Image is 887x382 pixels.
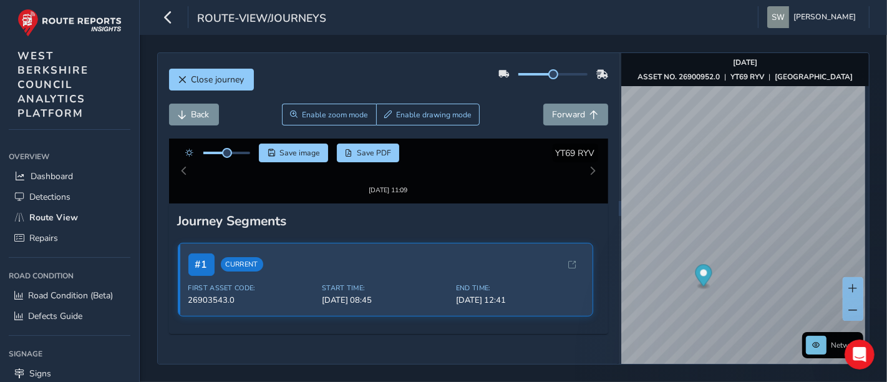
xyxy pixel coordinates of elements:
[396,110,472,120] span: Enable drawing mode
[302,110,368,120] span: Enable zoom mode
[9,187,130,207] a: Detections
[351,169,427,179] div: [DATE] 11:09
[637,72,853,82] div: | |
[767,6,789,28] img: diamond-layout
[9,207,130,228] a: Route View
[29,232,58,244] span: Repairs
[456,272,583,282] span: End Time:
[322,272,448,282] span: Start Time:
[767,6,860,28] button: [PERSON_NAME]
[197,11,326,28] span: route-view/journeys
[188,242,215,265] span: # 1
[28,310,82,322] span: Defects Guide
[9,147,130,166] div: Overview
[831,340,860,350] span: Network
[28,290,113,301] span: Road Condition (Beta)
[637,72,720,82] strong: ASSET NO. 26900952.0
[556,147,595,159] span: YT69 RYV
[279,148,320,158] span: Save image
[29,212,78,223] span: Route View
[31,170,73,182] span: Dashboard
[9,306,130,326] a: Defects Guide
[259,144,328,162] button: Save
[9,228,130,248] a: Repairs
[17,9,122,37] img: rr logo
[221,247,263,261] span: Current
[169,104,219,125] button: Back
[357,148,391,158] span: Save PDF
[793,6,856,28] span: [PERSON_NAME]
[9,285,130,306] a: Road Condition (Beta)
[9,267,130,285] div: Road Condition
[191,109,210,120] span: Back
[322,283,448,295] span: [DATE] 08:45
[191,74,245,86] span: Close journey
[730,72,764,82] strong: YT69 RYV
[9,345,130,363] div: Signage
[376,104,480,125] button: Draw
[696,265,712,290] div: Map marker
[169,69,254,91] button: Close journey
[9,166,130,187] a: Dashboard
[29,191,70,203] span: Detections
[553,109,586,120] span: Forward
[178,201,599,218] div: Journey Segments
[775,72,853,82] strong: [GEOGRAPHIC_DATA]
[337,144,400,162] button: PDF
[456,283,583,295] span: [DATE] 12:41
[17,49,89,120] span: WEST BERKSHIRE COUNCIL ANALYTICS PLATFORM
[543,104,608,125] button: Forward
[29,368,51,380] span: Signs
[351,157,427,169] img: Thumbnail frame
[845,340,875,370] iframe: Intercom live chat
[188,283,315,295] span: 26903543.0
[282,104,376,125] button: Zoom
[733,57,757,67] strong: [DATE]
[188,272,315,282] span: First Asset Code:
